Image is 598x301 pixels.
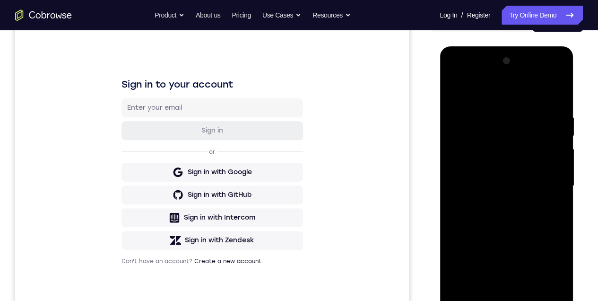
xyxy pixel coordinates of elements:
p: Don't have an account? [106,245,288,252]
h1: Sign in to your account [106,65,288,78]
button: Sign in with Zendesk [106,218,288,237]
a: About us [196,6,220,25]
button: Sign in with Intercom [106,195,288,214]
button: Product [155,6,184,25]
div: Sign in with Google [173,155,237,164]
a: Go to the home page [15,9,72,21]
a: Log In [440,6,457,25]
span: / [461,9,463,21]
button: Resources [312,6,351,25]
div: Sign in with Zendesk [170,223,239,232]
button: Sign in with GitHub [106,173,288,192]
a: Register [467,6,490,25]
div: Sign in with Intercom [169,200,240,210]
p: or [192,135,202,143]
button: Sign in with Google [106,150,288,169]
a: Try Online Demo [502,6,583,25]
a: Create a new account [179,245,246,252]
input: Enter your email [112,90,282,100]
button: Use Cases [262,6,301,25]
a: Pricing [232,6,251,25]
div: Sign in with GitHub [173,177,236,187]
button: Sign in [106,108,288,127]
